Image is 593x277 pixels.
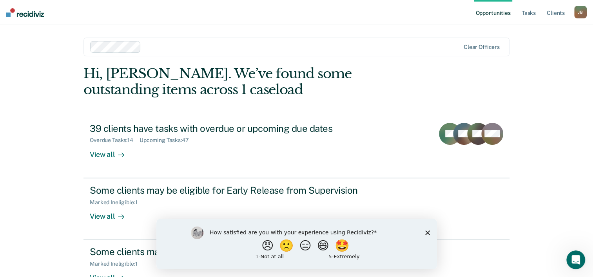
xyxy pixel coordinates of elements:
div: Marked Ineligible : 1 [90,199,143,206]
div: 39 clients have tasks with overdue or upcoming due dates [90,123,365,134]
div: View all [90,144,134,159]
a: 39 clients have tasks with overdue or upcoming due datesOverdue Tasks:14Upcoming Tasks:47View all [83,117,510,178]
div: Hi, [PERSON_NAME]. We’ve found some outstanding items across 1 caseload [83,66,424,98]
div: Some clients may be eligible for Early Release from Supervision [90,185,365,196]
button: JB [574,6,587,18]
iframe: Intercom live chat [566,250,585,269]
a: Some clients may be eligible for Early Release from SupervisionMarked Ineligible:1View all [83,178,510,240]
div: Overdue Tasks : 14 [90,137,140,144]
div: Upcoming Tasks : 47 [140,137,195,144]
img: Recidiviz [6,8,44,17]
div: Clear officers [464,44,500,50]
div: J B [574,6,587,18]
iframe: Survey by Kim from Recidiviz [156,219,437,269]
div: View all [90,205,134,221]
div: Some clients may be eligible for Annual Report Status [90,246,365,257]
div: Marked Ineligible : 1 [90,261,143,267]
